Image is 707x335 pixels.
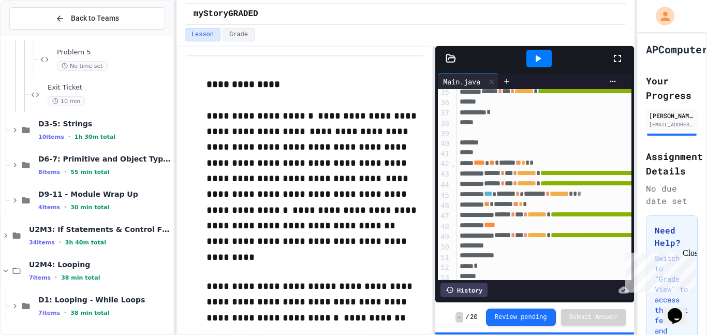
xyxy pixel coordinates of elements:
[438,119,451,129] div: 38
[71,13,119,24] span: Back to Teams
[438,88,451,98] div: 35
[621,249,697,293] iframe: chat widget
[438,232,451,242] div: 49
[569,313,618,322] span: Submit Answer
[48,96,85,106] span: 10 min
[655,224,689,249] h3: Need Help?
[646,149,698,178] h2: Assignment Details
[194,8,258,20] span: myStoryGRADED
[438,273,451,283] div: 53
[438,263,451,273] div: 52
[438,242,451,253] div: 50
[75,134,115,140] span: 1h 30m total
[649,121,695,128] div: [EMAIL_ADDRESS][DOMAIN_NAME]
[645,4,677,28] div: My Account
[470,313,477,322] span: 20
[649,111,695,120] div: [PERSON_NAME]
[9,7,165,30] button: Back to Teams
[438,74,498,89] div: Main.java
[438,159,451,169] div: 42
[38,169,60,176] span: 8 items
[223,28,255,41] button: Grade
[438,211,451,222] div: 47
[438,149,451,159] div: 41
[29,225,171,234] span: U2M3: If Statements & Control Flow
[29,274,51,281] span: 7 items
[29,239,55,246] span: 34 items
[38,154,171,164] span: D6-7: Primitive and Object Types
[646,74,698,103] h2: Your Progress
[4,4,71,66] div: Chat with us now!Close
[438,98,451,108] div: 36
[438,108,451,119] div: 37
[438,139,451,149] div: 40
[57,48,171,57] span: Problem 5
[465,313,469,322] span: /
[646,182,698,207] div: No due date set
[455,312,463,323] span: -
[70,310,109,316] span: 38 min total
[48,83,171,92] span: Exit Ticket
[59,238,61,246] span: •
[438,129,451,139] div: 39
[57,61,108,71] span: No time set
[438,180,451,191] div: 44
[486,309,556,326] button: Review pending
[438,222,451,232] div: 48
[61,274,100,281] span: 38 min total
[70,204,109,211] span: 30 min total
[38,310,60,316] span: 7 items
[38,134,64,140] span: 10 items
[38,295,171,304] span: D1: Looping - While Loops
[38,119,171,128] span: D3-5: Strings
[38,190,171,199] span: D9-11 - Module Wrap Up
[68,133,70,141] span: •
[185,28,220,41] button: Lesson
[438,169,451,180] div: 43
[55,273,57,282] span: •
[664,294,697,325] iframe: chat widget
[451,160,456,168] span: Fold line
[70,169,109,176] span: 55 min total
[438,253,451,263] div: 51
[38,204,60,211] span: 4 items
[29,260,171,269] span: U2M4: Looping
[64,309,66,317] span: •
[64,168,66,176] span: •
[438,76,485,87] div: Main.java
[64,203,66,211] span: •
[438,201,451,211] div: 46
[561,309,626,326] button: Submit Answer
[440,283,488,297] div: History
[438,191,451,201] div: 45
[65,239,106,246] span: 3h 40m total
